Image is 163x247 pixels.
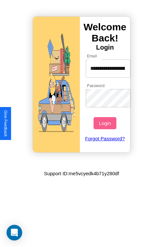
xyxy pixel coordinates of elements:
div: Give Feedback [3,110,8,137]
label: Email [87,53,97,59]
a: Forgot Password? [82,129,128,148]
p: Support ID: me5vcyedk4b71y280df [44,169,119,178]
img: gif [33,17,80,152]
label: Password [87,83,104,88]
button: Login [94,117,116,129]
h3: Welcome Back! [80,22,130,44]
h4: Login [80,44,130,51]
div: Open Intercom Messenger [7,225,22,240]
